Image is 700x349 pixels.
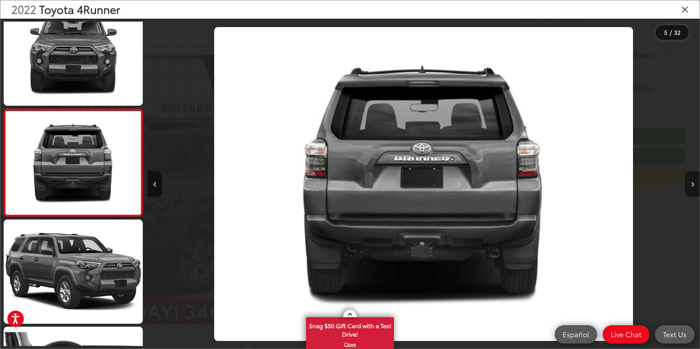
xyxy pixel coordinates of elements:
img: 2022 Toyota 4Runner TRD Off-Road [4,111,142,214]
span: 5 [664,28,667,36]
a: Text Us [655,325,695,344]
span: 32 [674,28,681,36]
button: Previous image [148,171,162,197]
button: Next image [685,171,700,197]
div: 2022 Toyota 4Runner TRD Off-Road 4 [148,27,700,341]
img: 2022 Toyota 4Runner TRD Off-Road [2,218,144,325]
span: 2022 [11,1,36,17]
span: Live Chat [607,330,645,339]
a: Español [555,325,597,344]
span: Toyota 4Runner [39,1,120,17]
a: Live Chat [603,325,649,344]
span: Text Us [659,330,690,339]
span: Español [559,330,593,339]
i: Close gallery [681,4,689,14]
span: Snag $50 Gift Card with a Test Drive! [307,318,393,340]
span: / [669,30,673,35]
img: 2022 Toyota 4Runner TRD Off-Road [214,27,633,341]
img: 2022 Toyota 4Runner TRD Off-Road [2,0,144,107]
